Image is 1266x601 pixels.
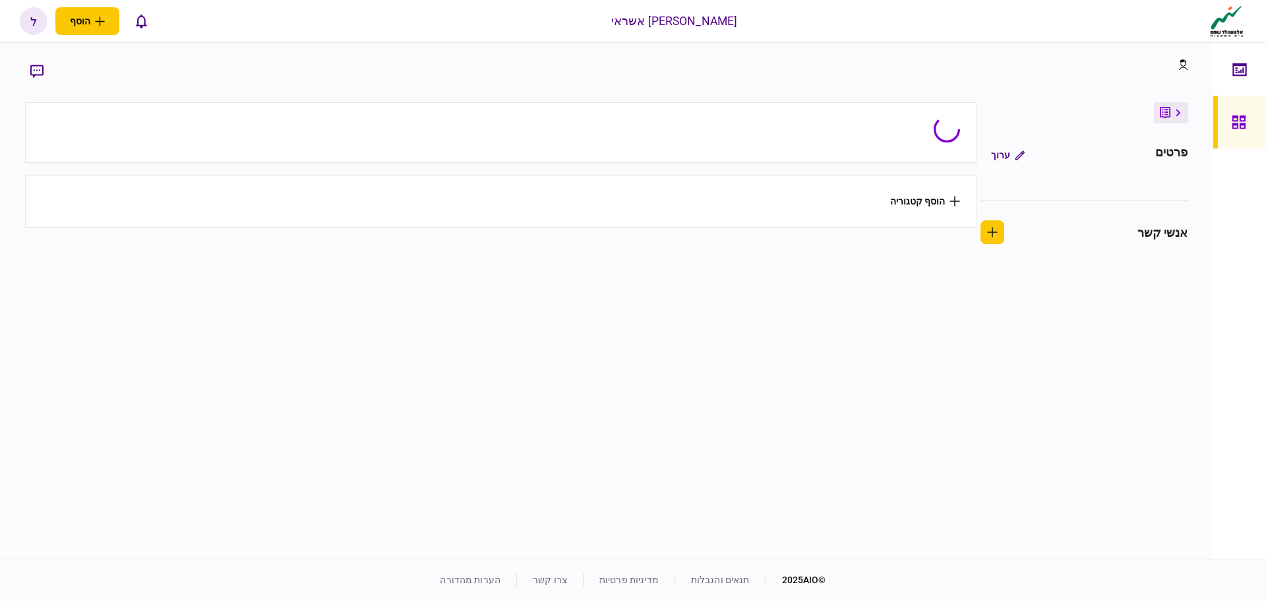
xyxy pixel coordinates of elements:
img: client company logo [1207,5,1246,38]
button: פתח רשימת התראות [127,7,155,35]
a: צרו קשר [533,575,567,585]
div: © 2025 AIO [766,573,826,587]
div: אנשי קשר [1137,224,1188,241]
a: תנאים והגבלות [691,575,750,585]
div: [PERSON_NAME] אשראי [611,13,738,30]
a: מדיניות פרטיות [599,575,659,585]
button: ל [20,7,47,35]
a: הערות מהדורה [440,575,500,585]
button: הוסף קטגוריה [890,196,960,206]
button: פתח תפריט להוספת לקוח [55,7,119,35]
button: ערוך [980,143,1035,167]
div: פרטים [1155,143,1188,167]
